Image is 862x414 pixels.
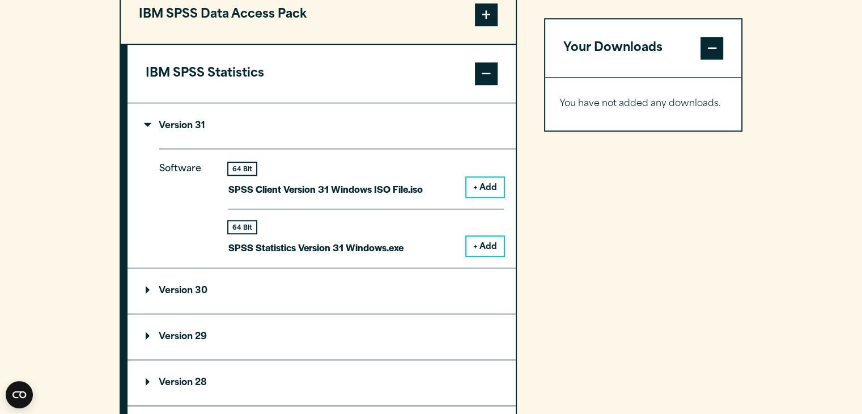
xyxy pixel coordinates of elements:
summary: Version 31 [128,103,516,149]
p: Version 31 [146,121,205,130]
p: Version 28 [146,378,207,387]
p: You have not added any downloads. [559,96,728,112]
p: SPSS Statistics Version 31 Windows.exe [228,239,404,256]
summary: Version 30 [128,268,516,314]
summary: Version 29 [128,314,516,360]
p: Version 30 [146,286,207,295]
p: Software [159,161,210,247]
button: Your Downloads [545,19,742,77]
button: + Add [466,178,504,197]
p: SPSS Client Version 31 Windows ISO File.iso [228,181,423,197]
button: IBM SPSS Statistics [128,45,516,103]
p: Version 29 [146,332,207,341]
div: 64 Bit [228,163,256,175]
button: + Add [466,236,504,256]
div: Your Downloads [545,77,742,130]
button: Open CMP widget [6,381,33,408]
div: 64 Bit [228,221,256,233]
summary: Version 28 [128,360,516,405]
